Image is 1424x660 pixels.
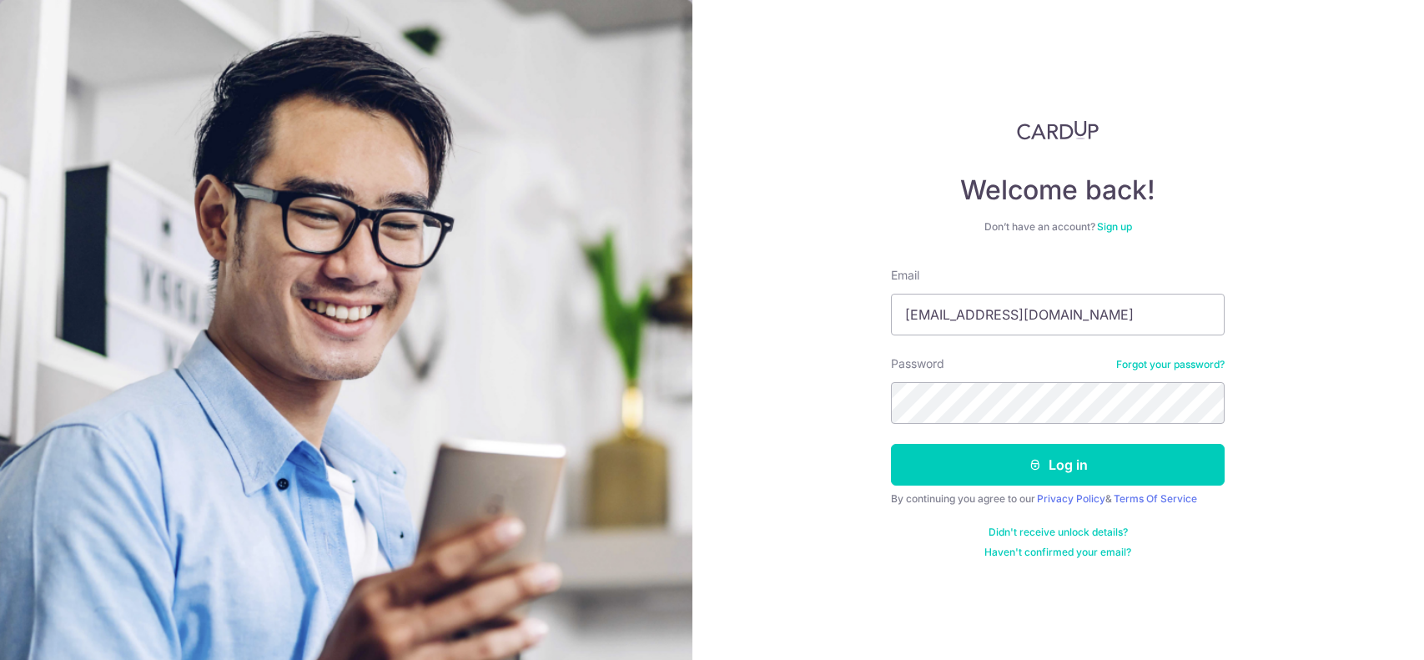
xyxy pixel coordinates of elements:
[891,492,1225,506] div: By continuing you agree to our &
[891,267,919,284] label: Email
[984,546,1131,559] a: Haven't confirmed your email?
[891,444,1225,486] button: Log in
[1097,220,1132,233] a: Sign up
[1114,492,1197,505] a: Terms Of Service
[1037,492,1105,505] a: Privacy Policy
[891,220,1225,234] div: Don’t have an account?
[891,355,944,372] label: Password
[989,526,1128,539] a: Didn't receive unlock details?
[1017,120,1099,140] img: CardUp Logo
[891,174,1225,207] h4: Welcome back!
[1116,358,1225,371] a: Forgot your password?
[891,294,1225,335] input: Enter your Email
